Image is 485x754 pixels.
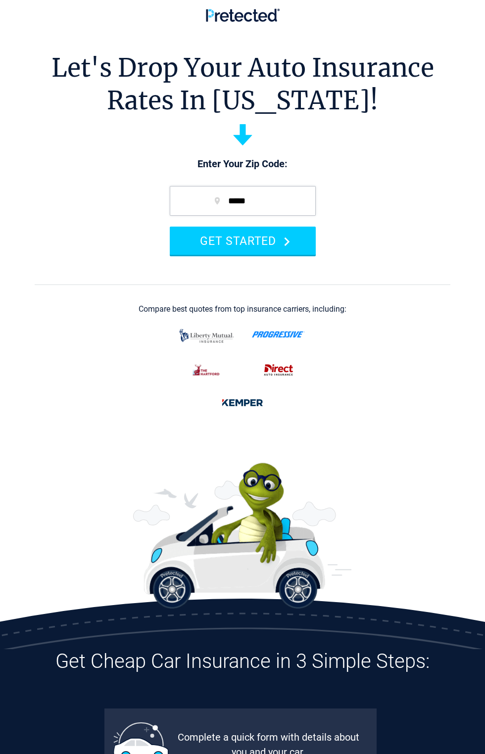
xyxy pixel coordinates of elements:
h3: Get Cheap Car Insurance in 3 Simple Steps: [7,649,478,674]
img: Pretected Logo [206,8,280,22]
div: Compare best quotes from top insurance carriers, including: [139,305,346,314]
p: Enter Your Zip Code: [160,157,326,171]
img: Perry the Turtle With a Car [133,463,352,609]
img: liberty [177,324,237,348]
button: GET STARTED [170,227,316,255]
img: kemper [216,392,269,413]
img: direct [259,360,298,380]
input: zip code [170,186,316,216]
img: thehartford [187,360,226,380]
img: progressive [252,331,305,338]
h1: Let's Drop Your Auto Insurance Rates In [US_STATE]! [51,52,434,117]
